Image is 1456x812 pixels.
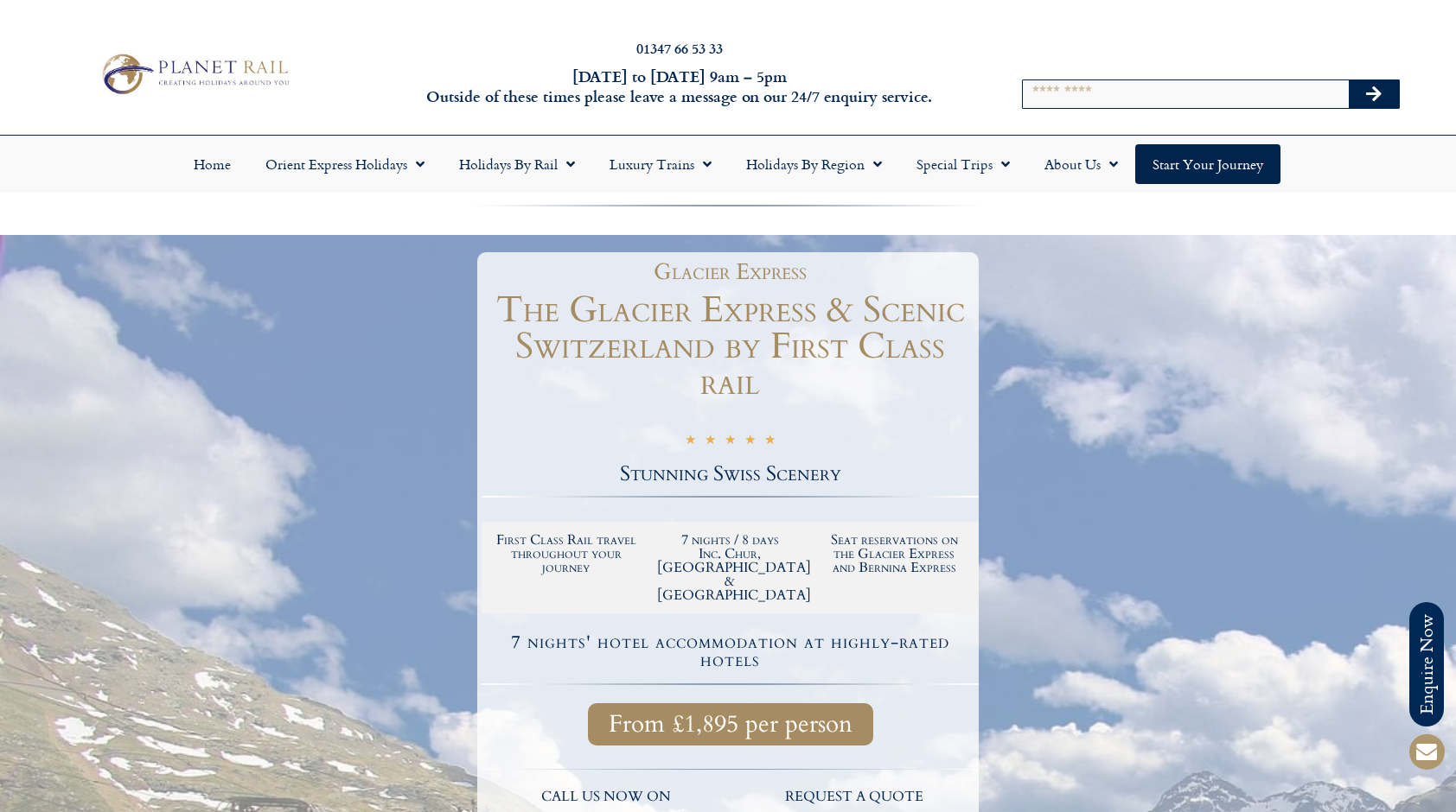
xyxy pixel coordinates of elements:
[490,786,722,809] p: call us now on
[705,432,716,452] i: ★
[685,429,776,452] div: 5/5
[482,464,979,485] h2: Stunning Swiss Scenery
[725,432,736,452] i: ★
[744,432,756,452] i: ★
[393,67,967,107] h6: [DATE] to [DATE] 9am – 5pm Outside of these times please leave a message on our 24/7 enquiry serv...
[636,38,723,58] a: 01347 66 53 33
[176,144,248,184] a: Home
[729,144,899,184] a: Holidays by Region
[493,533,640,574] h2: First Class Rail travel throughout your journey
[739,786,971,809] p: request a quote
[592,144,729,184] a: Luxury Trains
[685,432,696,452] i: ★
[94,49,294,98] img: Planet Rail Train Holidays Logo
[1349,80,1399,108] button: Search
[588,703,873,745] a: From £1,895 per person
[764,432,776,452] i: ★
[899,144,1027,184] a: Special Trips
[484,633,976,669] h4: 7 nights' hotel accommodation at highly-rated hotels
[442,144,592,184] a: Holidays by Rail
[1027,144,1135,184] a: About Us
[482,292,979,401] h1: The Glacier Express & Scenic Switzerland by First Class rail
[9,144,1447,184] nav: Menu
[248,144,442,184] a: Orient Express Holidays
[657,533,804,602] h2: 7 nights / 8 days Inc. Chur, [GEOGRAPHIC_DATA] & [GEOGRAPHIC_DATA]
[821,533,967,574] h2: Seat reservations on the Glacier Express and Bernina Express
[490,261,970,283] h1: Glacier Express
[609,714,853,735] span: From £1,895 per person
[1135,144,1280,184] a: Start your Journey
